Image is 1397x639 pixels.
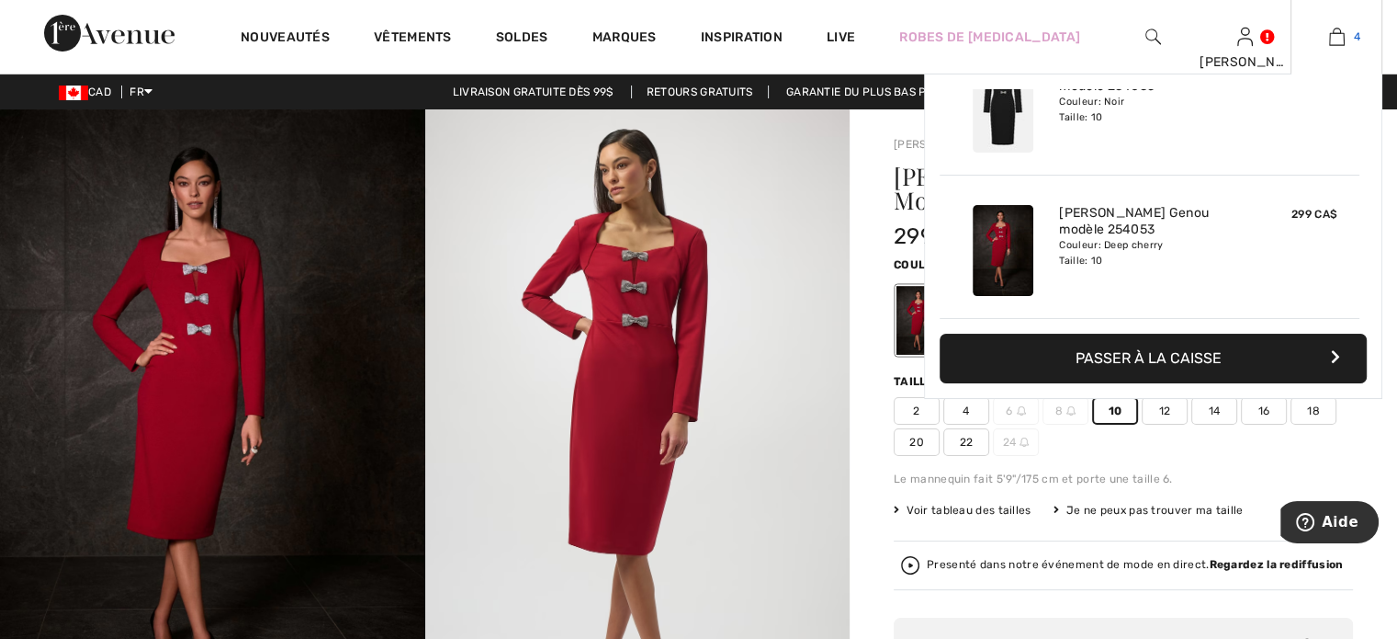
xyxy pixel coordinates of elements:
img: Robe Fourreau Genou modèle 254053 [973,205,1033,296]
img: Mon panier [1329,26,1345,48]
img: ring-m.svg [1020,438,1029,447]
div: Je ne peux pas trouver ma taille [1053,502,1244,519]
a: [PERSON_NAME] Genou modèle 254053 [1059,205,1240,238]
a: Vêtements [374,29,452,49]
div: Le mannequin fait 5'9"/175 cm et porte une taille 6. [894,471,1353,487]
span: 10 [1092,397,1138,425]
span: 16 [1241,397,1287,425]
span: 299 CA$ [1291,208,1337,221]
div: Presenté dans notre événement de mode en direct. [927,559,1343,571]
img: Regardez la rediffusion [901,556,919,575]
span: 299 CA$ [894,223,983,249]
strong: Regardez la rediffusion [1209,558,1343,571]
span: 4 [943,397,989,425]
button: Passer à la caisse [940,334,1367,383]
div: [PERSON_NAME] [1200,52,1290,72]
h1: [PERSON_NAME] genou Modèle 254053 [894,165,1277,212]
span: CAD [59,86,118,98]
a: Garantie du plus bas prix [772,86,960,98]
img: Canadian Dollar [59,86,88,100]
a: Retours gratuits [631,86,769,98]
iframe: Ouvre un widget dans lequel vous pouvez trouver plus d’informations [1280,501,1379,547]
a: 4 [1291,26,1381,48]
img: ring-m.svg [1066,406,1076,416]
span: 20 [894,428,940,456]
span: 4 [1354,29,1360,45]
img: 1ère Avenue [44,15,175,51]
a: Marques [592,29,657,49]
img: Robe Fourreau Genou modèle 254053 [973,62,1033,153]
span: Voir tableau des tailles [894,502,1031,519]
div: Taille ([GEOGRAPHIC_DATA]/[GEOGRAPHIC_DATA]): [894,373,1214,390]
a: Se connecter [1237,28,1253,45]
img: Mes infos [1237,26,1253,48]
a: Livraison gratuite dès 99$ [438,86,628,98]
img: recherche [1145,26,1161,48]
a: [PERSON_NAME] [894,138,986,151]
span: FR [130,86,152,98]
a: Robes de [MEDICAL_DATA] [899,28,1080,47]
span: Couleur: [894,258,952,271]
span: 6 [993,397,1039,425]
a: Live [827,28,855,47]
a: Soldes [496,29,548,49]
span: 22 [943,428,989,456]
a: Nouveautés [241,29,330,49]
span: 18 [1290,397,1336,425]
span: 8 [1042,397,1088,425]
div: Couleur: Noir Taille: 10 [1059,95,1240,124]
span: Inspiration [701,29,783,49]
span: 2 [894,397,940,425]
div: Couleur: Deep cherry Taille: 10 [1059,238,1240,268]
span: 12 [1142,397,1188,425]
span: 24 [993,428,1039,456]
img: ring-m.svg [1017,406,1026,416]
div: Deep cherry [896,286,944,355]
span: 14 [1191,397,1237,425]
